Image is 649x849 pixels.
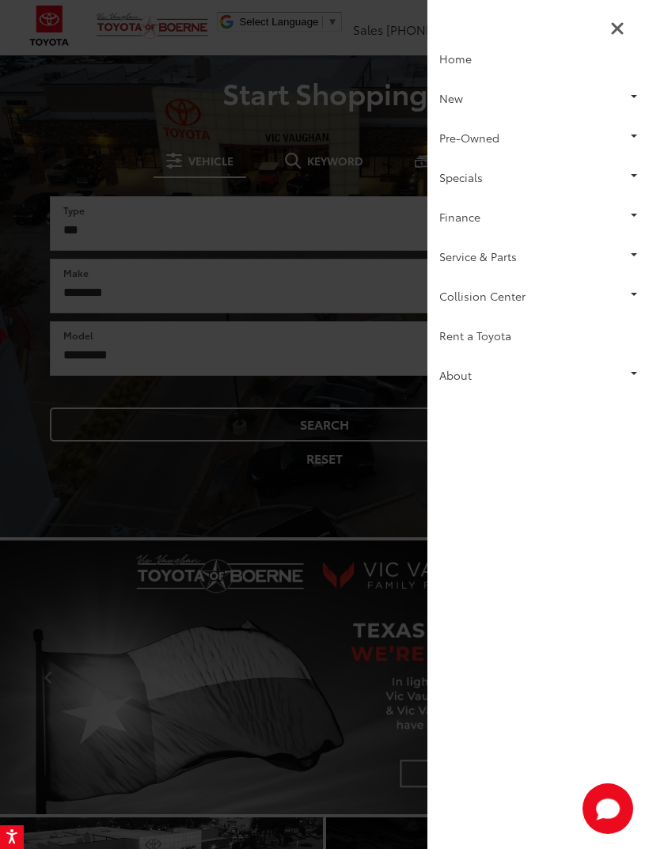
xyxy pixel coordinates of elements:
[605,16,629,39] button: Close Sidebar
[427,157,649,197] a: Specials
[427,78,649,118] a: New
[427,197,649,237] a: Finance
[427,39,649,78] a: Home
[583,783,633,834] svg: Start Chat
[427,237,649,276] a: Service & Parts: Opens in a new tab
[583,783,633,834] button: Toggle Chat Window
[427,118,649,157] a: Pre-Owned
[427,316,649,355] a: Rent a Toyota
[427,355,649,395] a: About
[427,276,649,316] a: Collision Center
